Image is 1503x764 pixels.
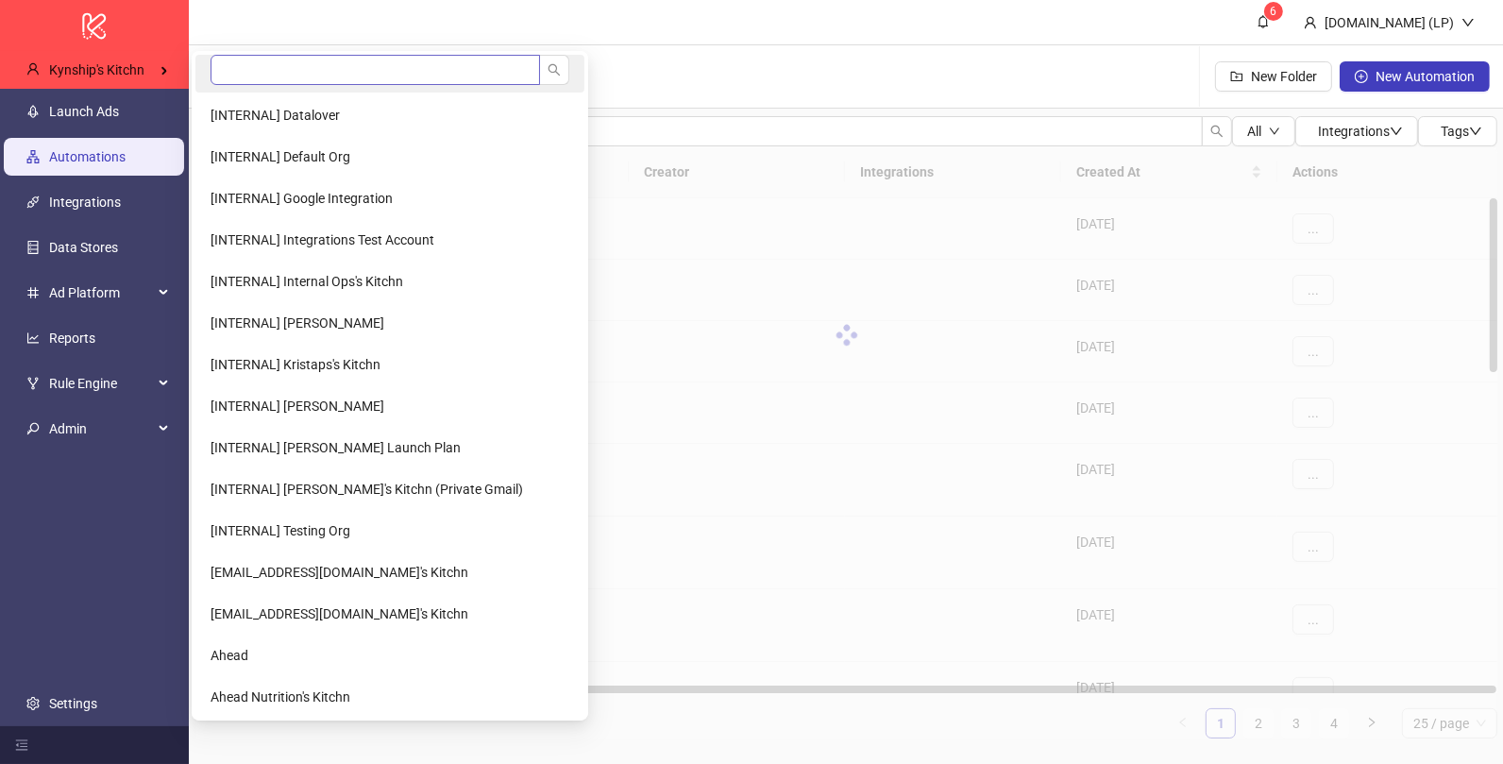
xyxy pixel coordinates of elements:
[1247,124,1261,139] span: All
[26,62,40,76] span: user
[1461,16,1475,29] span: down
[211,315,384,331] span: [INTERNAL] [PERSON_NAME]
[211,191,393,206] span: [INTERNAL] Google Integration
[1251,69,1317,84] span: New Folder
[49,62,144,77] span: Kynship's Kitchn
[49,240,118,255] a: Data Stores
[1340,61,1490,92] button: New Automation
[26,422,40,435] span: key
[1318,124,1403,139] span: Integrations
[1232,116,1295,146] button: Alldown
[211,689,350,705] span: Ahead Nutrition's Kitchn
[49,274,153,312] span: Ad Platform
[211,440,461,455] span: [INTERNAL] [PERSON_NAME] Launch Plan
[211,565,468,580] span: [EMAIL_ADDRESS][DOMAIN_NAME]'s Kitchn
[1317,12,1461,33] div: [DOMAIN_NAME] (LP)
[211,399,384,414] span: [INTERNAL] [PERSON_NAME]
[1230,70,1243,83] span: folder-add
[1210,125,1224,138] span: search
[211,108,340,123] span: [INTERNAL] Datalover
[1355,70,1368,83] span: plus-circle
[211,274,403,289] span: [INTERNAL] Internal Ops's Kitchn
[49,104,119,119] a: Launch Ads
[1390,125,1403,138] span: down
[26,286,40,299] span: number
[1376,69,1475,84] span: New Automation
[211,606,468,621] span: [EMAIL_ADDRESS][DOMAIN_NAME]'s Kitchn
[49,365,153,402] span: Rule Engine
[1271,5,1277,18] span: 6
[211,232,434,247] span: [INTERNAL] Integrations Test Account
[1269,126,1280,137] span: down
[211,523,350,538] span: [INTERNAL] Testing Org
[1215,61,1332,92] button: New Folder
[49,195,121,210] a: Integrations
[49,149,126,164] a: Automations
[26,377,40,390] span: fork
[211,648,248,663] span: Ahead
[211,149,350,164] span: [INTERNAL] Default Org
[1441,124,1482,139] span: Tags
[1264,2,1283,21] sup: 6
[548,63,561,76] span: search
[49,331,95,346] a: Reports
[1469,125,1482,138] span: down
[1304,16,1317,29] span: user
[49,696,97,711] a: Settings
[49,410,153,448] span: Admin
[1418,116,1497,146] button: Tagsdown
[1257,15,1270,28] span: bell
[211,357,380,372] span: [INTERNAL] Kristaps's Kitchn
[211,482,523,497] span: [INTERNAL] [PERSON_NAME]'s Kitchn (Private Gmail)
[1295,116,1418,146] button: Integrationsdown
[15,739,28,752] span: menu-fold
